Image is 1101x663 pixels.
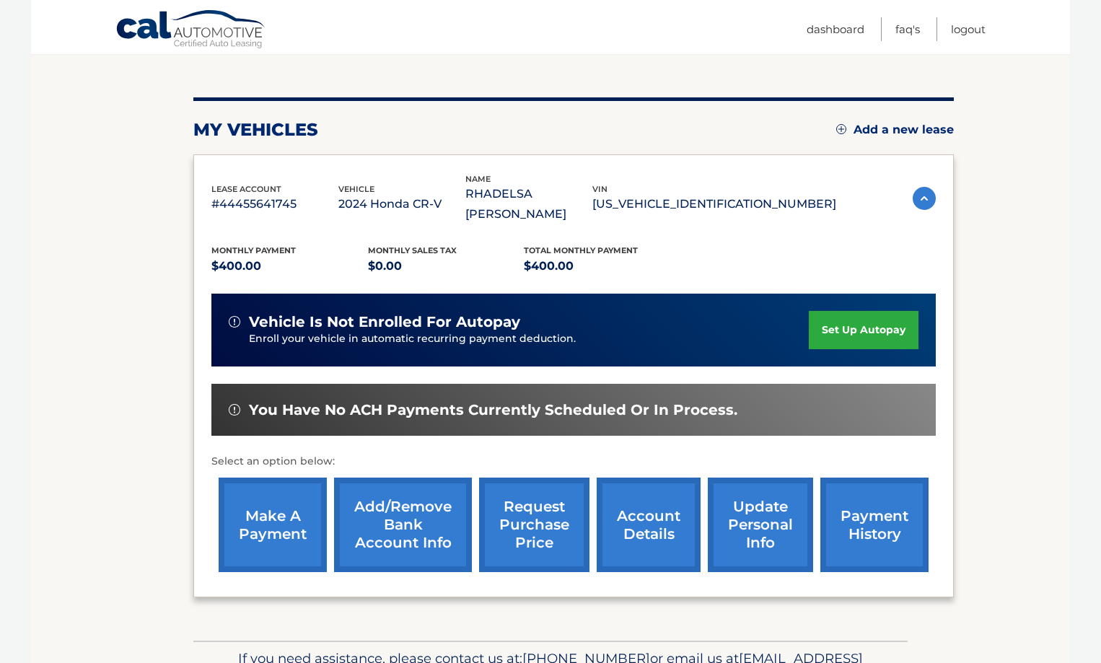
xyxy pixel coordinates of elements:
span: Monthly Payment [211,245,296,255]
img: alert-white.svg [229,404,240,416]
p: #44455641745 [211,194,338,214]
a: Add a new lease [836,123,954,137]
span: Monthly sales Tax [368,245,457,255]
span: Total Monthly Payment [524,245,638,255]
p: Enroll your vehicle in automatic recurring payment deduction. [249,331,809,347]
a: update personal info [708,478,813,572]
a: FAQ's [895,17,920,41]
p: $0.00 [368,256,525,276]
a: Dashboard [807,17,864,41]
a: payment history [820,478,929,572]
h2: my vehicles [193,119,318,141]
a: request purchase price [479,478,589,572]
span: vehicle is not enrolled for autopay [249,313,520,331]
span: vin [592,184,607,194]
span: You have no ACH payments currently scheduled or in process. [249,401,737,419]
a: Cal Automotive [115,9,267,51]
a: make a payment [219,478,327,572]
p: 2024 Honda CR-V [338,194,465,214]
p: [US_VEHICLE_IDENTIFICATION_NUMBER] [592,194,836,214]
span: name [465,174,491,184]
p: $400.00 [524,256,680,276]
img: accordion-active.svg [913,187,936,210]
p: Select an option below: [211,453,936,470]
span: lease account [211,184,281,194]
a: Add/Remove bank account info [334,478,472,572]
a: account details [597,478,701,572]
p: RHADELSA [PERSON_NAME] [465,184,592,224]
span: vehicle [338,184,374,194]
p: $400.00 [211,256,368,276]
a: set up autopay [809,311,918,349]
a: Logout [951,17,986,41]
img: add.svg [836,124,846,134]
img: alert-white.svg [229,316,240,328]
